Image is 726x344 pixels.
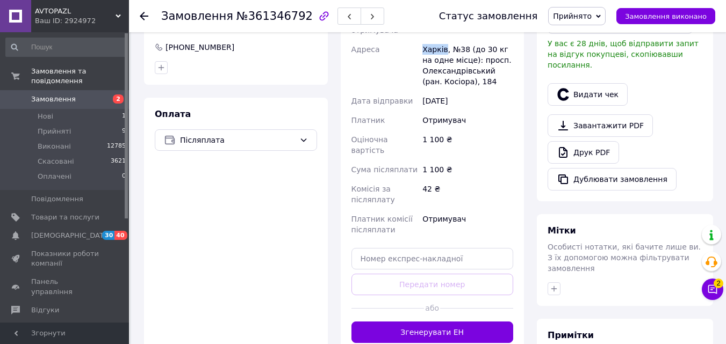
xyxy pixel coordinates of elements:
[616,8,715,24] button: Замовлення виконано
[548,141,619,164] a: Друк PDF
[31,67,129,86] span: Замовлення та повідомлення
[140,11,148,21] div: Повернутися назад
[111,157,126,166] span: 3621
[31,231,111,240] span: [DEMOGRAPHIC_DATA]
[548,168,677,191] button: Дублювати замовлення
[420,179,515,209] div: 42 ₴
[351,321,514,343] button: Згенерувати ЕН
[702,279,723,300] button: Чат з покупцем2
[420,130,515,160] div: 1 100 ₴
[114,231,127,240] span: 40
[548,243,701,273] span: Особисті нотатки, які бачите лише ви. З їх допомогою можна фільтрувати замовлення
[351,97,413,105] span: Дата відправки
[420,40,515,91] div: Харків, №38 (до 30 кг на одне місце): просп. Олександрівський (ран. Косіора), 184
[548,39,699,69] span: У вас є 28 днів, щоб відправити запит на відгук покупцеві, скопіювавши посилання.
[155,109,191,119] span: Оплата
[236,10,313,23] span: №361346792
[420,160,515,179] div: 1 100 ₴
[424,303,440,313] span: або
[714,279,723,288] span: 2
[351,116,385,125] span: Платник
[439,11,538,21] div: Статус замовлення
[31,94,76,104] span: Замовлення
[35,6,116,16] span: AVTOPAZL
[553,12,592,20] span: Прийнято
[548,225,576,236] span: Мітки
[107,142,126,151] span: 12785
[351,45,380,54] span: Адреса
[420,111,515,130] div: Отримувач
[420,209,515,239] div: Отримувач
[31,305,59,315] span: Відгуки
[38,112,53,121] span: Нові
[31,249,99,268] span: Показники роботи компанії
[5,38,127,57] input: Пошук
[122,172,126,181] span: 0
[38,127,71,136] span: Прийняті
[548,330,594,340] span: Примітки
[351,15,398,34] span: Телефон отримувача
[351,135,388,155] span: Оціночна вартість
[351,215,413,234] span: Платник комісії післяплати
[625,12,707,20] span: Замовлення виконано
[548,83,628,106] button: Видати чек
[113,94,124,104] span: 2
[31,277,99,296] span: Панель управління
[351,165,418,174] span: Сума післяплати
[548,114,653,137] a: Завантажити PDF
[420,91,515,111] div: [DATE]
[161,10,233,23] span: Замовлення
[102,231,114,240] span: 30
[164,42,235,53] div: [PHONE_NUMBER]
[31,194,83,204] span: Повідомлення
[35,16,129,26] div: Ваш ID: 2924972
[38,142,71,151] span: Виконані
[38,172,71,181] span: Оплачені
[122,112,126,121] span: 1
[351,248,514,269] input: Номер експрес-накладної
[31,213,99,222] span: Товари та послуги
[351,185,395,204] span: Комісія за післяплату
[38,157,74,166] span: Скасовані
[122,127,126,136] span: 9
[180,134,295,146] span: Післяплата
